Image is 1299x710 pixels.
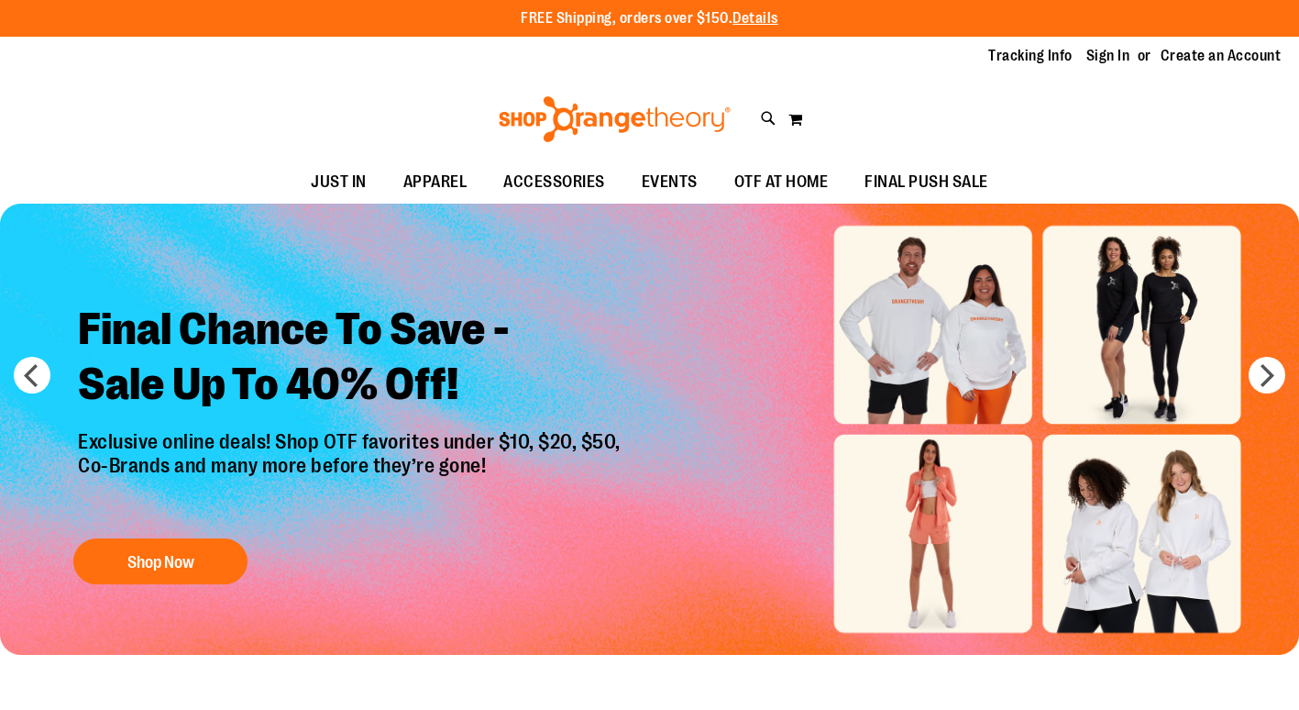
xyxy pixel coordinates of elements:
[485,161,623,204] a: ACCESSORIES
[1249,357,1285,394] button: next
[521,8,778,29] p: FREE Shipping, orders over $150.
[64,288,639,594] a: Final Chance To Save -Sale Up To 40% Off! Exclusive online deals! Shop OTF favorites under $10, $...
[73,538,248,584] button: Shop Now
[864,161,988,203] span: FINAL PUSH SALE
[311,161,367,203] span: JUST IN
[385,161,486,204] a: APPAREL
[1161,46,1282,66] a: Create an Account
[988,46,1073,66] a: Tracking Info
[403,161,468,203] span: APPAREL
[734,161,829,203] span: OTF AT HOME
[292,161,385,204] a: JUST IN
[732,10,778,27] a: Details
[642,161,698,203] span: EVENTS
[716,161,847,204] a: OTF AT HOME
[1086,46,1130,66] a: Sign In
[64,430,639,520] p: Exclusive online deals! Shop OTF favorites under $10, $20, $50, Co-Brands and many more before th...
[846,161,1007,204] a: FINAL PUSH SALE
[503,161,605,203] span: ACCESSORIES
[14,357,50,394] button: prev
[496,96,733,142] img: Shop Orangetheory
[64,288,639,430] h2: Final Chance To Save - Sale Up To 40% Off!
[623,161,716,204] a: EVENTS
